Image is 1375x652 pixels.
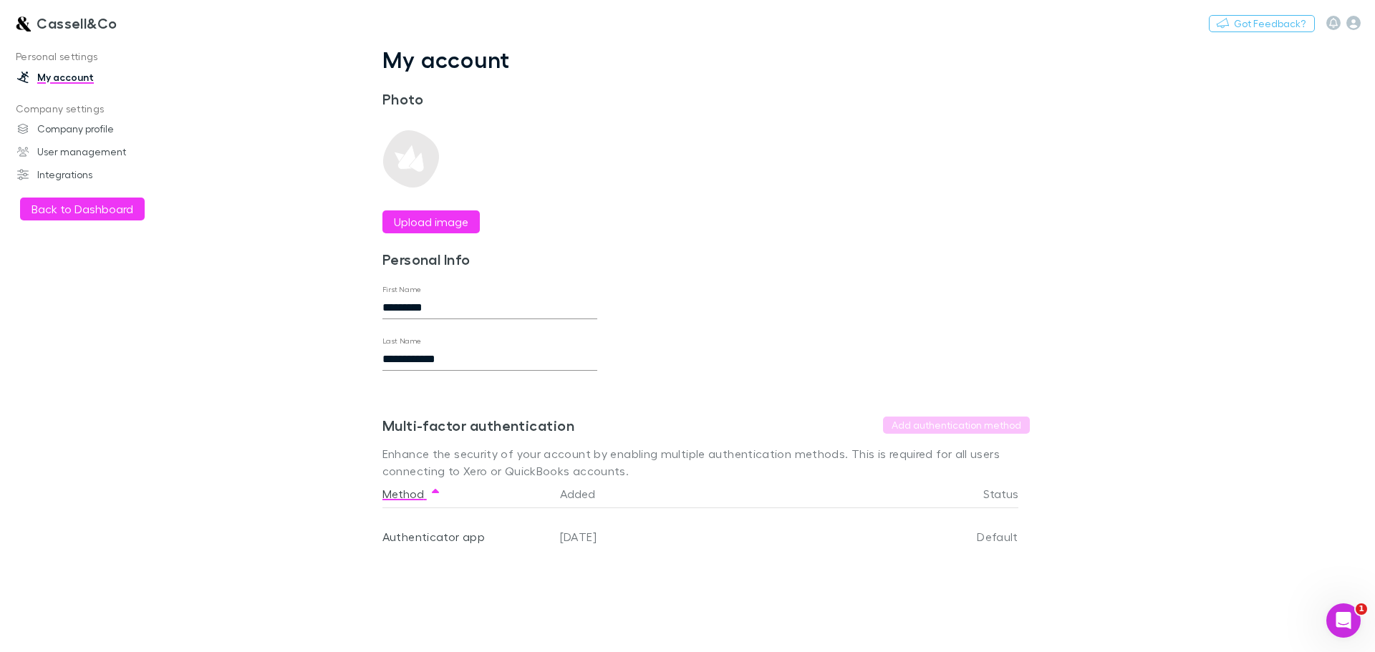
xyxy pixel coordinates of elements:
[382,46,1030,73] h1: My account
[1209,15,1315,32] button: Got Feedback?
[3,66,193,89] a: My account
[6,6,126,40] a: Cassell&Co
[14,14,31,31] img: Cassell&Co's Logo
[554,508,889,565] div: [DATE]
[382,90,597,107] h3: Photo
[382,284,422,295] label: First Name
[1326,603,1361,638] iframe: Intercom live chat
[382,508,549,565] div: Authenticator app
[382,445,1030,480] p: Enhance the security of your account by enabling multiple authentication methods. This is require...
[382,336,422,346] label: Last Name
[3,100,193,118] p: Company settings
[382,130,440,188] img: Preview
[889,508,1018,565] div: Default
[983,480,1036,508] button: Status
[382,210,480,233] button: Upload image
[382,480,441,508] button: Method
[382,250,597,268] h3: Personal Info
[394,213,468,230] label: Upload image
[883,417,1030,434] button: Add authentication method
[3,163,193,186] a: Integrations
[37,14,117,31] h3: Cassell&Co
[3,140,193,163] a: User management
[3,48,193,66] p: Personal settings
[20,198,145,220] button: Back to Dashboard
[382,417,574,434] h3: Multi-factor authentication
[3,117,193,140] a: Company profile
[1356,603,1367,615] span: 1
[560,480,612,508] button: Added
